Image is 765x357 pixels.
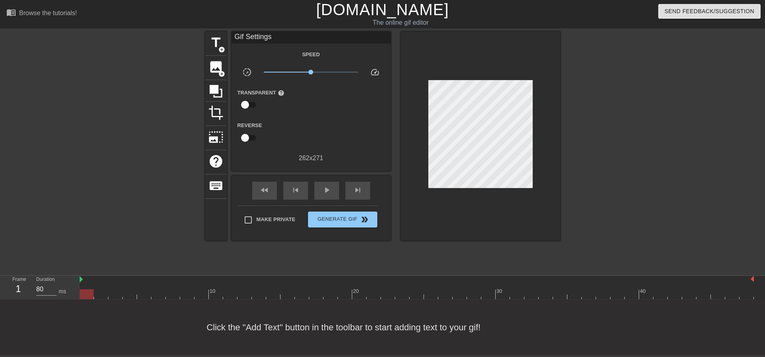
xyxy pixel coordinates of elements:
label: Duration [36,277,55,282]
span: crop [208,105,224,120]
span: slow_motion_video [242,67,252,77]
span: image [208,59,224,75]
span: menu_book [6,8,16,17]
span: add_circle [218,46,225,53]
label: Transparent [237,89,284,97]
button: Send Feedback/Suggestion [658,4,761,19]
span: play_arrow [322,185,331,195]
button: Generate Gif [308,212,377,228]
img: bound-end.png [751,276,754,282]
span: keyboard [208,178,224,193]
span: Generate Gif [311,215,374,224]
div: 10 [210,287,217,295]
span: fast_rewind [260,185,269,195]
div: 30 [496,287,504,295]
span: title [208,35,224,50]
a: [DOMAIN_NAME] [316,1,449,18]
div: Browse the tutorials! [19,10,77,16]
div: Frame [6,276,30,299]
div: ms [59,287,66,296]
span: help [208,154,224,169]
span: help [278,90,284,96]
div: 262 x 271 [231,153,391,163]
div: 1 [12,282,24,296]
a: Browse the tutorials! [6,8,77,20]
span: Send Feedback/Suggestion [665,6,754,16]
label: Reverse [237,122,262,129]
span: skip_previous [291,185,300,195]
span: photo_size_select_large [208,129,224,145]
span: speed [370,67,380,77]
div: 40 [640,287,647,295]
span: double_arrow [360,215,369,224]
div: 20 [353,287,360,295]
label: Speed [302,51,320,59]
span: Make Private [257,216,296,224]
div: The online gif editor [259,18,542,27]
span: add_circle [218,71,225,77]
span: skip_next [353,185,363,195]
div: Gif Settings [231,31,391,43]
